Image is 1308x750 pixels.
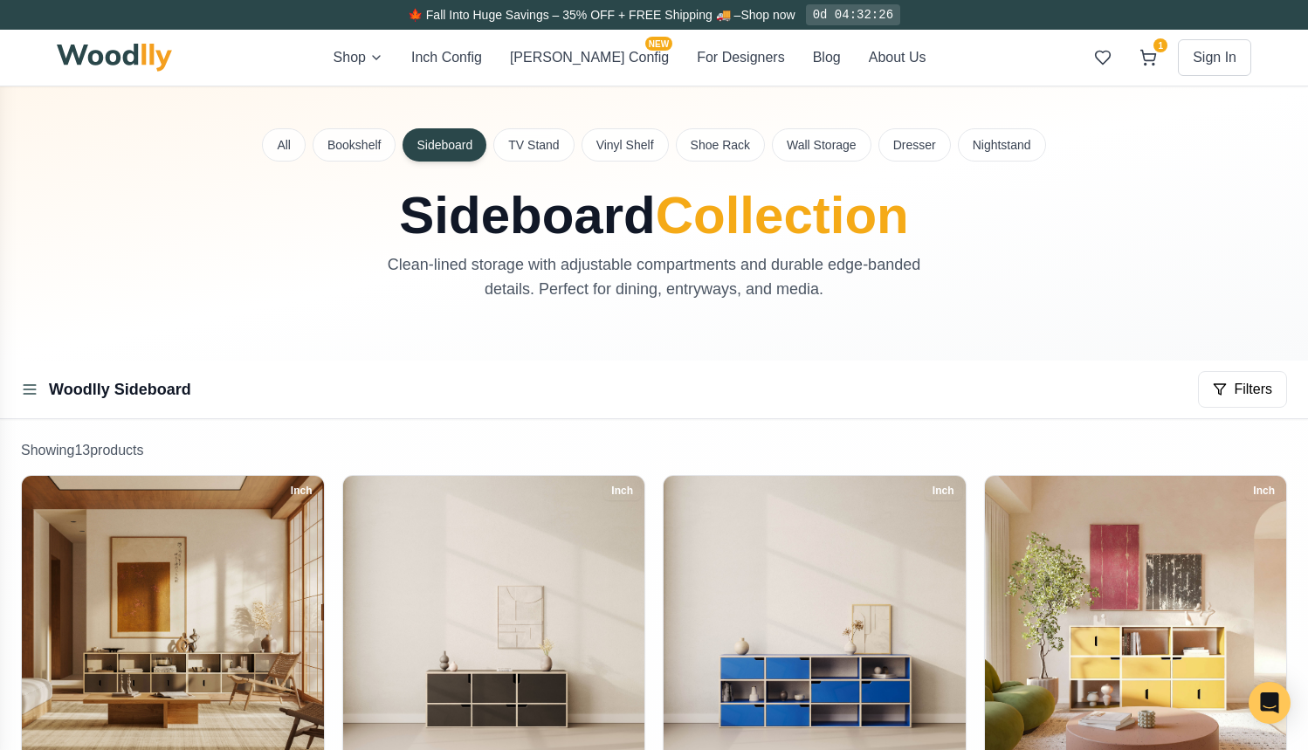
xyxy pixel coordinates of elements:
button: Shop [334,47,383,68]
a: Woodlly Sideboard [49,381,191,398]
div: Inch [1245,481,1283,500]
button: About Us [869,47,926,68]
button: Nightstand [958,128,1046,162]
p: Showing 13 product s [21,440,1287,461]
button: [PERSON_NAME] ConfigNEW [510,47,669,68]
img: Woodlly [57,44,172,72]
button: For Designers [697,47,784,68]
h1: Sideboard [263,189,1045,242]
div: Open Intercom Messenger [1249,682,1291,724]
button: TV Stand [493,128,574,162]
span: Filters [1234,379,1272,400]
button: Bookshelf [313,128,396,162]
div: Inch [283,481,320,500]
button: Vinyl Shelf [582,128,669,162]
a: Shop now [740,8,795,22]
button: Wall Storage [772,128,871,162]
button: Filters [1198,371,1287,408]
span: Collection [656,186,909,244]
span: NEW [645,37,672,51]
button: All [262,128,306,162]
button: Sign In [1178,39,1251,76]
p: Clean-lined storage with adjustable compartments and durable edge-banded details. Perfect for din... [361,252,947,301]
span: 🍁 Fall Into Huge Savings – 35% OFF + FREE Shipping 🚚 – [408,8,740,22]
div: Inch [603,481,641,500]
span: 1 [1153,38,1167,52]
div: Inch [925,481,962,500]
button: 1 [1132,42,1164,73]
button: Shoe Rack [676,128,765,162]
button: Sideboard [403,128,486,162]
button: Blog [813,47,841,68]
button: Dresser [878,128,951,162]
div: 0d 04:32:26 [806,4,900,25]
button: Inch Config [411,47,482,68]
